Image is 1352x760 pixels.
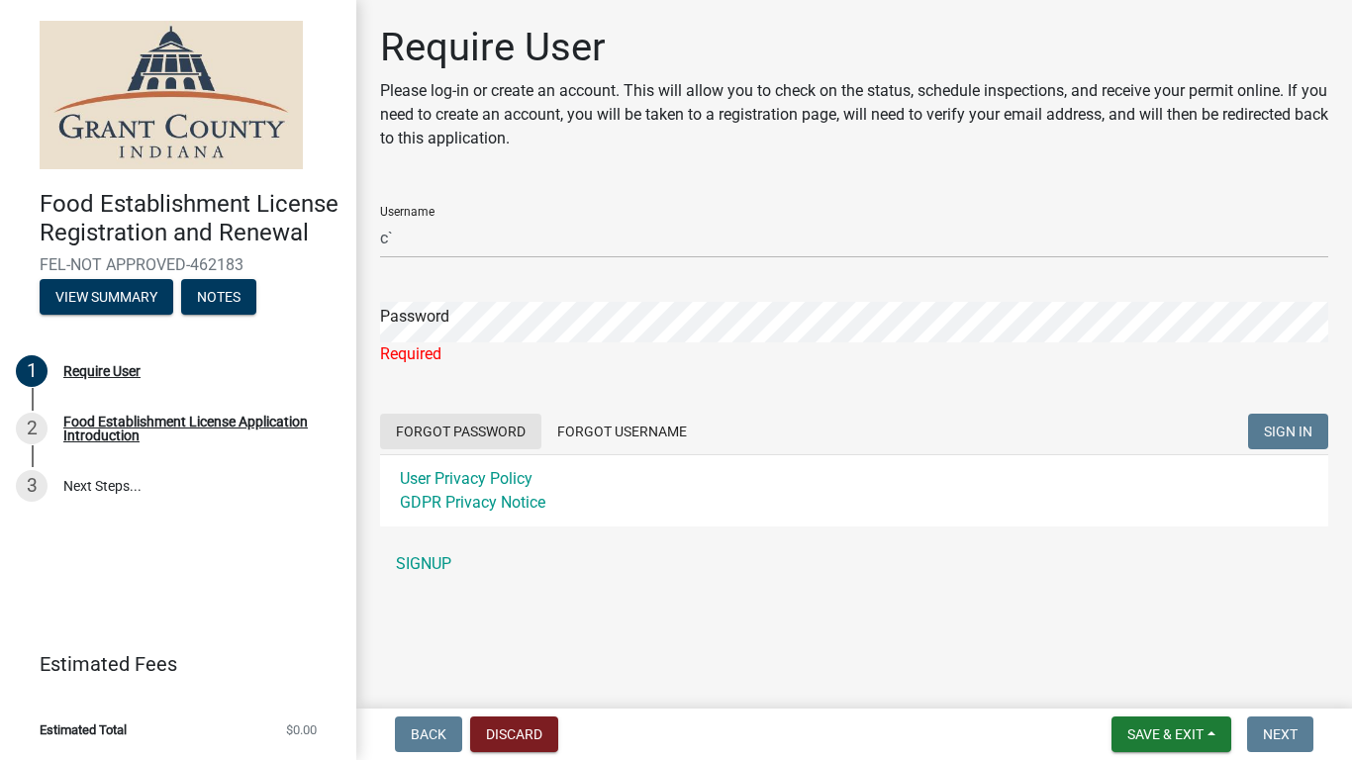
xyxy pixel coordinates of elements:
[411,726,446,742] span: Back
[380,342,1328,366] div: Required
[1111,716,1231,752] button: Save & Exit
[181,290,256,306] wm-modal-confirm: Notes
[40,21,303,169] img: Grant County, Indiana
[380,414,541,449] button: Forgot Password
[16,413,48,444] div: 2
[1127,726,1204,742] span: Save & Exit
[395,716,462,752] button: Back
[470,716,558,752] button: Discard
[380,544,1328,584] a: SIGNUP
[181,279,256,315] button: Notes
[286,723,317,736] span: $0.00
[400,469,532,488] a: User Privacy Policy
[40,255,317,274] span: FEL-NOT APPROVED-462183
[40,190,340,247] h4: Food Establishment License Registration and Renewal
[16,470,48,502] div: 3
[16,644,325,684] a: Estimated Fees
[63,364,141,378] div: Require User
[63,415,325,442] div: Food Establishment License Application Introduction
[40,723,127,736] span: Estimated Total
[541,414,703,449] button: Forgot Username
[380,79,1328,150] p: Please log-in or create an account. This will allow you to check on the status, schedule inspecti...
[40,279,173,315] button: View Summary
[1248,414,1328,449] button: SIGN IN
[1263,726,1298,742] span: Next
[40,290,173,306] wm-modal-confirm: Summary
[380,24,1328,71] h1: Require User
[16,355,48,387] div: 1
[400,493,545,512] a: GDPR Privacy Notice
[1247,716,1313,752] button: Next
[1264,424,1312,439] span: SIGN IN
